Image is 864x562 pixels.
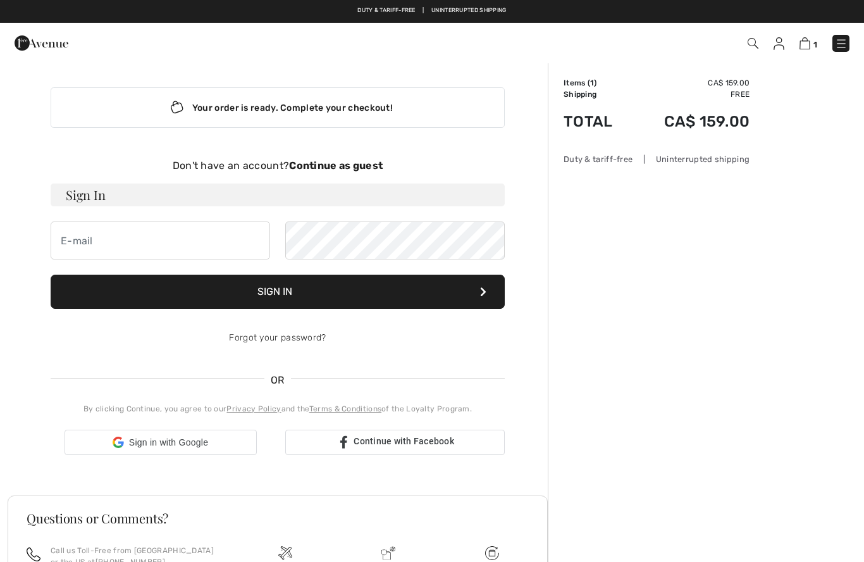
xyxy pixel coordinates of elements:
a: Continue with Facebook [285,430,505,455]
strong: Continue as guest [289,159,383,172]
img: Free shipping on orders over $99 [278,546,292,560]
img: Delivery is a breeze since we pay the duties! [381,546,395,560]
h3: Sign In [51,184,505,206]
div: By clicking Continue, you agree to our and the of the Loyalty Program. [51,403,505,415]
div: Sign in with Google [65,430,257,455]
a: Terms & Conditions [309,404,381,413]
a: 1ère Avenue [15,36,68,48]
h3: Questions or Comments? [27,512,529,525]
span: Continue with Facebook [354,436,454,446]
div: Don't have an account? [51,158,505,173]
span: Sign in with Google [129,436,208,449]
img: Free shipping on orders over $99 [485,546,499,560]
img: call [27,547,40,561]
td: Total [564,100,631,143]
button: Sign In [51,275,505,309]
div: Your order is ready. Complete your checkout! [51,87,505,128]
div: Duty & tariff-free | Uninterrupted shipping [564,153,750,165]
a: Forgot your password? [229,332,326,343]
td: Items ( ) [564,77,631,89]
span: 1 [590,78,594,87]
a: Privacy Policy [226,404,281,413]
input: E-mail [51,222,270,259]
span: OR [264,373,291,388]
td: Shipping [564,89,631,100]
img: 1ère Avenue [15,30,68,56]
